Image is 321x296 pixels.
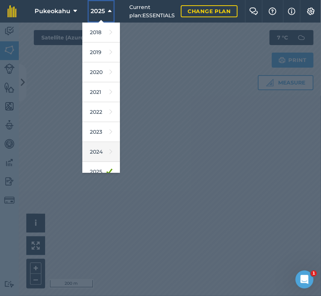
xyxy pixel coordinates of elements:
a: Change plan [181,5,238,17]
img: A cog icon [306,8,315,15]
a: 2021 [82,82,120,102]
img: A question mark icon [268,8,277,15]
span: Pukeokahu [35,7,70,16]
span: 2025 [91,7,105,16]
a: 2023 [82,122,120,142]
a: 2018 [82,23,120,42]
a: 2024 [82,142,120,162]
img: svg+xml;base64,PHN2ZyB4bWxucz0iaHR0cDovL3d3dy53My5vcmcvMjAwMC9zdmciIHdpZHRoPSIxNyIgaGVpZ2h0PSIxNy... [288,7,295,16]
a: 2025 [82,162,120,182]
img: Two speech bubbles overlapping with the left bubble in the forefront [249,8,258,15]
a: 2019 [82,42,120,62]
a: 2020 [82,62,120,82]
span: 1 [311,270,317,276]
span: Current plan : ESSENTIALS [129,3,175,20]
a: 2022 [82,102,120,122]
img: fieldmargin Logo [8,5,17,17]
iframe: Intercom live chat [295,270,313,288]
